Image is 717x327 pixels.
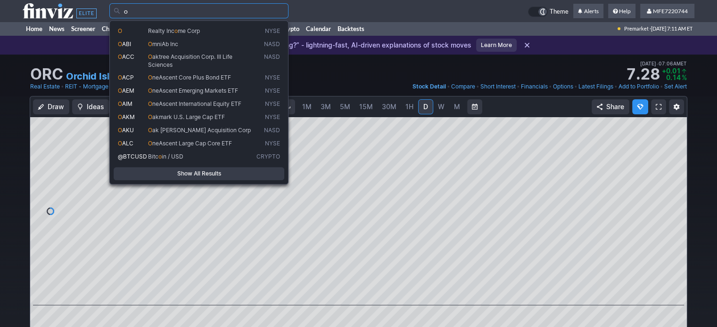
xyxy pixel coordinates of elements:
[66,70,179,83] a: Orchid Island Capital Inc
[122,74,134,81] span: ACP
[578,83,613,90] span: Latest Filings
[664,82,687,91] a: Set Alert
[264,127,280,135] span: NASD
[148,140,152,147] span: O
[61,82,64,91] span: •
[118,153,147,160] span: @BTCUSD
[122,40,131,48] span: ABI
[517,82,520,91] span: •
[418,99,433,114] a: D
[660,82,663,91] span: •
[48,102,64,112] span: Draw
[122,53,134,60] span: ACC
[152,40,178,48] span: mniAb Inc
[662,67,681,75] span: +0.01
[553,82,573,91] a: Options
[682,73,687,81] span: %
[651,22,692,36] span: [DATE] 7:11 AM ET
[23,22,46,36] a: Home
[476,82,479,91] span: •
[550,7,569,17] span: Theme
[265,140,280,148] span: NYSE
[454,103,460,111] span: M
[632,99,648,114] button: Explore new features
[340,103,350,111] span: 5M
[68,22,99,36] a: Screener
[614,82,618,91] span: •
[33,99,69,114] button: Draw
[122,100,132,107] span: AIM
[669,99,684,114] button: Chart Settings
[438,103,445,111] span: W
[148,27,174,34] span: Realty Inc
[118,100,122,107] span: O
[574,82,577,91] span: •
[152,140,232,147] span: neAscent Large Cap Core ETF
[122,113,135,120] span: AKM
[549,82,552,91] span: •
[118,40,122,48] span: O
[148,127,152,134] span: O
[447,82,450,91] span: •
[148,53,152,60] span: O
[521,82,548,91] a: Financials
[302,103,312,111] span: 1M
[277,22,303,36] a: Crypto
[412,83,446,90] span: Stock Detail
[618,82,659,91] a: Add to Portfolio
[640,59,687,68] span: [DATE] 07:06AM ET
[626,67,660,82] strong: 7.28
[122,140,133,147] span: ALC
[382,103,396,111] span: 30M
[118,113,122,120] span: O
[264,40,280,48] span: NASD
[118,74,122,81] span: O
[359,103,373,111] span: 15M
[174,27,178,34] span: o
[355,99,377,114] a: 15M
[265,100,280,108] span: NYSE
[148,53,232,68] span: aktree Acquisition Corp. III Life Sciences
[30,82,60,91] a: Real Estate
[640,4,694,19] a: MFE7220744
[264,53,280,69] span: NASD
[148,113,152,120] span: O
[656,59,659,68] span: •
[265,113,280,121] span: NYSE
[573,4,603,19] a: Alerts
[109,20,288,184] div: Search
[184,40,471,50] p: Introducing “Why Is It Moving?” - lightning-fast, AI-driven explanations of stock moves
[334,22,368,36] a: Backtests
[265,27,280,35] span: NYSE
[118,140,122,147] span: O
[152,74,231,81] span: neAscent Core Plus Bond ETF
[109,3,288,18] input: Search
[316,99,335,114] a: 3M
[336,99,354,114] a: 5M
[467,99,482,114] button: Range
[118,27,122,34] span: O
[178,27,200,34] span: me Corp
[265,74,280,82] span: NYSE
[434,99,449,114] a: W
[114,167,284,180] a: Show All Results
[152,113,225,120] span: akmark U.S. Large Cap ETF
[46,22,68,36] a: News
[148,100,152,107] span: O
[148,87,152,94] span: O
[592,99,629,114] button: Share
[480,82,516,91] a: Short Interest
[321,103,331,111] span: 3M
[405,103,413,111] span: 1H
[158,153,162,160] span: o
[118,127,122,134] span: O
[666,73,681,81] span: 0.14
[451,82,475,91] a: Compare
[606,102,624,112] span: Share
[87,102,104,112] span: Ideas
[624,22,651,36] span: Premarket ·
[148,40,152,48] span: O
[148,153,158,160] span: Bitc
[449,99,464,114] a: M
[608,4,635,19] a: Help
